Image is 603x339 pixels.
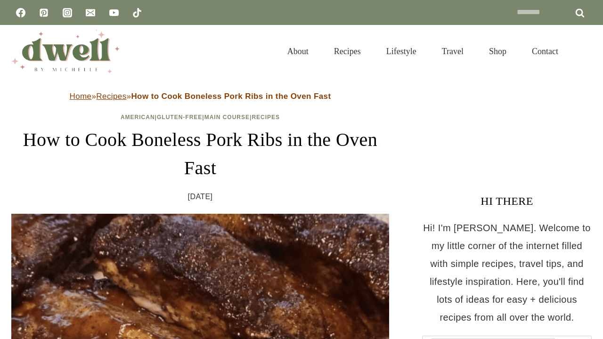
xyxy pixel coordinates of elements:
[105,3,123,22] a: YouTube
[121,114,155,121] a: American
[519,35,571,68] a: Contact
[128,3,147,22] a: TikTok
[121,114,280,121] span: | | |
[70,92,331,101] span: » »
[58,3,77,22] a: Instagram
[476,35,519,68] a: Shop
[188,190,213,204] time: [DATE]
[11,3,30,22] a: Facebook
[275,35,321,68] a: About
[321,35,374,68] a: Recipes
[204,114,250,121] a: Main Course
[11,30,120,73] img: DWELL by michelle
[131,92,331,101] strong: How to Cook Boneless Pork Ribs in the Oven Fast
[275,35,571,68] nav: Primary Navigation
[429,35,476,68] a: Travel
[81,3,100,22] a: Email
[11,126,389,182] h1: How to Cook Boneless Pork Ribs in the Oven Fast
[157,114,202,121] a: Gluten-Free
[70,92,92,101] a: Home
[374,35,429,68] a: Lifestyle
[96,92,126,101] a: Recipes
[422,219,592,326] p: Hi! I'm [PERSON_NAME]. Welcome to my little corner of the internet filled with simple recipes, tr...
[576,43,592,59] button: View Search Form
[252,114,280,121] a: Recipes
[422,193,592,210] h3: HI THERE
[34,3,53,22] a: Pinterest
